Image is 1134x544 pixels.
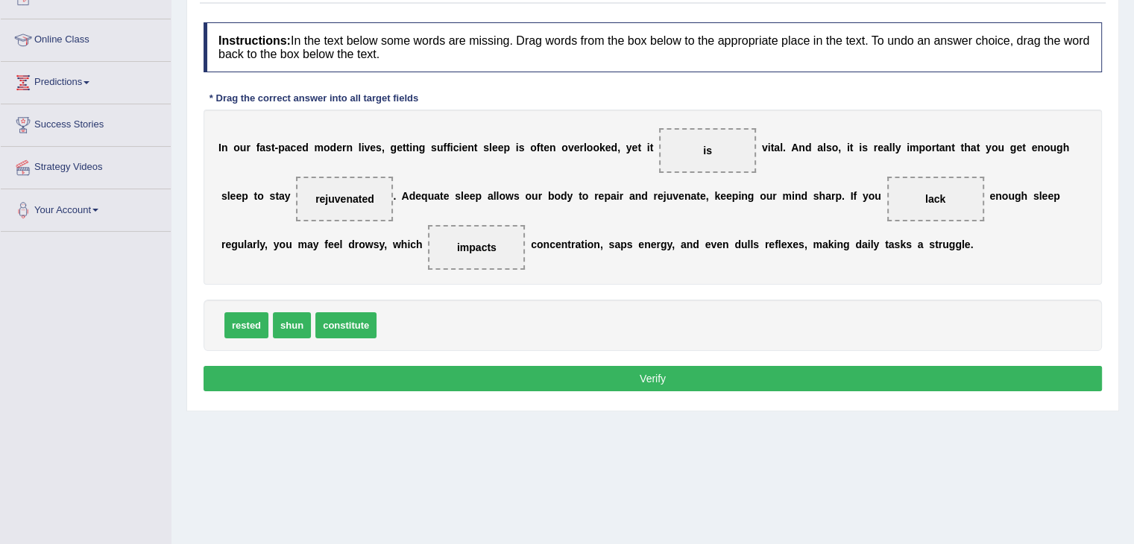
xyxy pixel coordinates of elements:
b: h [1063,142,1070,154]
b: t [951,142,955,154]
b: o [257,190,264,202]
b: v [568,142,574,154]
b: g [391,142,397,154]
b: a [883,142,889,154]
b: t [936,142,939,154]
b: l [227,190,230,202]
b: g [1010,142,1017,154]
b: y [274,238,280,250]
b: a [247,238,253,250]
b: n [684,190,691,202]
b: e [716,238,722,250]
a: Online Class [1,19,171,57]
b: h [416,238,423,250]
b: d [693,238,699,250]
b: e [599,190,605,202]
b: a [434,190,440,202]
b: t [403,142,406,154]
b: l [823,142,826,154]
b: p [835,190,842,202]
b: m [910,142,919,154]
b: u [240,142,247,154]
b: s [627,238,633,250]
b: t [540,142,544,154]
b: f [853,190,857,202]
b: r [355,238,359,250]
b: . [842,190,845,202]
b: f [256,142,260,154]
b: s [270,190,276,202]
b: e [225,238,231,250]
b: s [1033,190,1039,202]
b: r [932,142,936,154]
b: a [575,238,581,250]
b: o [359,238,365,250]
b: l [780,142,783,154]
b: d [734,238,741,250]
b: r [538,190,542,202]
b: y [626,142,632,154]
b: e [328,238,334,250]
b: e [334,238,340,250]
b: t [850,142,854,154]
span: Drop target [296,177,393,221]
b: o [233,142,240,154]
b: u [1008,190,1015,202]
a: Predictions [1,62,171,99]
b: l [747,238,750,250]
b: r [571,238,575,250]
b: h [964,142,971,154]
b: s [221,190,227,202]
b: n [561,238,568,250]
b: e [464,190,470,202]
b: y [667,238,672,250]
b: e [462,142,467,154]
b: p [278,142,285,154]
b: s [483,142,489,154]
b: s [455,190,461,202]
b: t [976,142,980,154]
b: i [585,238,588,250]
b: u [437,142,444,154]
b: i [407,238,410,250]
b: s [374,238,379,250]
b: r [620,190,623,202]
b: r [831,190,835,202]
b: a [825,190,831,202]
b: o [525,190,532,202]
b: l [340,238,343,250]
b: w [393,238,401,250]
b: l [889,142,892,154]
b: I [851,190,854,202]
b: o [869,190,875,202]
b: s [431,142,437,154]
b: g [1015,190,1021,202]
b: j [664,190,667,202]
b: h [401,238,408,250]
b: i [907,142,910,154]
b: i [450,142,453,154]
b: r [246,142,250,154]
b: p [604,190,611,202]
b: t [650,142,654,154]
b: , [265,238,268,250]
b: t [581,238,585,250]
b: o [760,190,766,202]
b: e [492,142,498,154]
b: i [516,142,519,154]
b: y [986,142,992,154]
b: k [714,190,720,202]
b: r [342,142,346,154]
b: t [637,142,641,154]
b: e [878,142,883,154]
b: A [402,190,409,202]
b: n [798,142,805,154]
b: a [279,190,285,202]
b: y [863,190,869,202]
b: , [600,238,603,250]
b: h [819,190,825,202]
b: v [364,142,370,154]
b: o [588,238,594,250]
b: t [275,190,279,202]
b: g [231,238,238,250]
